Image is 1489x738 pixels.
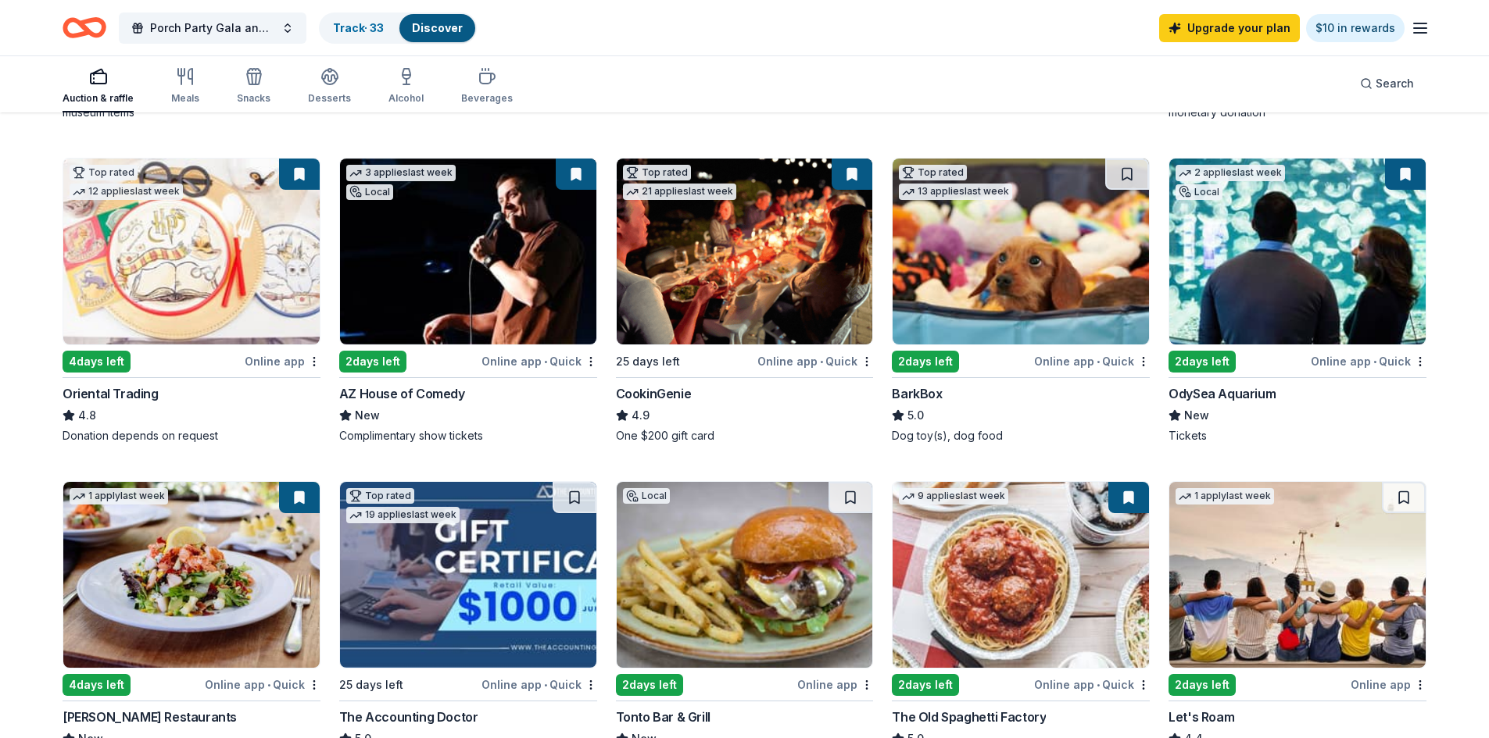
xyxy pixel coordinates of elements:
div: CookinGenie [616,384,692,403]
a: $10 in rewards [1306,14,1405,42]
div: 2 days left [1169,351,1236,373]
div: Online app Quick [1034,351,1150,371]
div: Top rated [346,488,414,504]
div: Local [623,488,670,504]
div: Online app Quick [757,351,873,371]
div: [PERSON_NAME] Restaurants [63,708,237,726]
div: Online app [245,351,320,371]
div: 25 days left [616,352,680,371]
img: Image for Let's Roam [1169,482,1426,668]
img: Image for OdySea Aquarium [1169,159,1426,344]
div: Online app Quick [1034,675,1150,694]
button: Alcohol [388,61,424,112]
div: AZ House of Comedy [339,384,465,403]
div: 4 days left [63,351,131,373]
div: 2 days left [892,674,959,696]
div: Oriental Trading [63,384,159,403]
a: Image for BarkBoxTop rated13 applieslast week2days leftOnline app•QuickBarkBox5.0Dog toy(s), dog ... [892,158,1150,444]
img: Image for The Accounting Doctor [340,482,596,668]
a: Discover [412,21,463,34]
div: 9 applies last week [899,488,1008,504]
div: Complimentary show tickets [339,428,597,444]
div: 19 applies last week [346,507,460,523]
div: Local [1176,184,1222,200]
button: Porch Party Gala and Carshow [119,12,306,44]
div: 4 days left [63,674,131,696]
div: Online app Quick [481,675,597,694]
img: Image for BarkBox [893,159,1149,344]
div: Desserts [308,92,351,105]
div: One $200 gift card [616,428,874,444]
div: 1 apply last week [1176,488,1274,504]
span: • [544,679,547,691]
button: Meals [171,61,199,112]
div: 21 applies last week [623,184,736,200]
span: • [1097,679,1100,691]
div: Dog toy(s), dog food [892,428,1150,444]
img: Image for AZ House of Comedy [340,159,596,344]
div: Tonto Bar & Grill [616,708,710,726]
img: Image for CookinGenie [617,159,873,344]
div: Let's Roam [1169,708,1234,726]
span: • [267,679,270,691]
div: Online app [1351,675,1426,694]
span: • [1097,355,1100,368]
span: • [544,355,547,368]
a: Home [63,9,106,46]
div: 2 days left [339,351,406,373]
div: Snacks [237,92,270,105]
span: • [820,355,823,368]
div: 3 applies last week [346,165,456,181]
a: Upgrade your plan [1159,14,1300,42]
span: 4.9 [632,406,650,425]
span: New [355,406,380,425]
img: Image for Oriental Trading [63,159,320,344]
a: Image for CookinGenieTop rated21 applieslast week25 days leftOnline app•QuickCookinGenie4.9One $2... [616,158,874,444]
div: The Old Spaghetti Factory [892,708,1046,726]
button: Search [1348,68,1426,99]
img: Image for Tonto Bar & Grill [617,482,873,668]
div: 13 applies last week [899,184,1012,200]
button: Beverages [461,61,513,112]
img: Image for Cameron Mitchell Restaurants [63,482,320,668]
div: 2 days left [892,351,959,373]
div: Online app [797,675,873,694]
div: Online app Quick [1311,351,1426,371]
div: 2 applies last week [1176,165,1285,181]
div: 2 days left [1169,674,1236,696]
div: 2 days left [616,674,683,696]
div: 25 days left [339,676,403,694]
div: Online app Quick [481,351,597,371]
div: Top rated [70,165,138,180]
span: 5.0 [907,406,924,425]
div: Alcohol [388,92,424,105]
div: Local [346,184,393,200]
div: Top rated [899,165,967,180]
div: Meals [171,92,199,105]
a: Image for OdySea Aquarium2 applieslast weekLocal2days leftOnline app•QuickOdySea AquariumNewTickets [1169,158,1426,444]
div: Top rated [623,165,691,180]
div: Beverages [461,92,513,105]
button: Snacks [237,61,270,112]
div: The Accounting Doctor [339,708,478,726]
button: Desserts [308,61,351,112]
div: Online app Quick [205,675,320,694]
span: • [1373,355,1376,368]
span: 4.8 [78,406,96,425]
div: OdySea Aquarium [1169,384,1276,403]
div: BarkBox [892,384,942,403]
div: 1 apply last week [70,488,168,504]
button: Auction & raffle [63,61,134,112]
a: Image for Oriental TradingTop rated12 applieslast week4days leftOnline appOriental Trading4.8Dona... [63,158,320,444]
img: Image for The Old Spaghetti Factory [893,482,1149,668]
div: Tickets [1169,428,1426,444]
button: Track· 33Discover [319,12,477,44]
div: Donation depends on request [63,428,320,444]
div: 12 applies last week [70,184,183,200]
span: New [1184,406,1209,425]
a: Track· 33 [333,21,384,34]
a: Image for AZ House of Comedy3 applieslast weekLocal2days leftOnline app•QuickAZ House of ComedyNe... [339,158,597,444]
span: Porch Party Gala and Carshow [150,19,275,37]
span: Search [1376,74,1414,93]
div: Auction & raffle [63,92,134,105]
